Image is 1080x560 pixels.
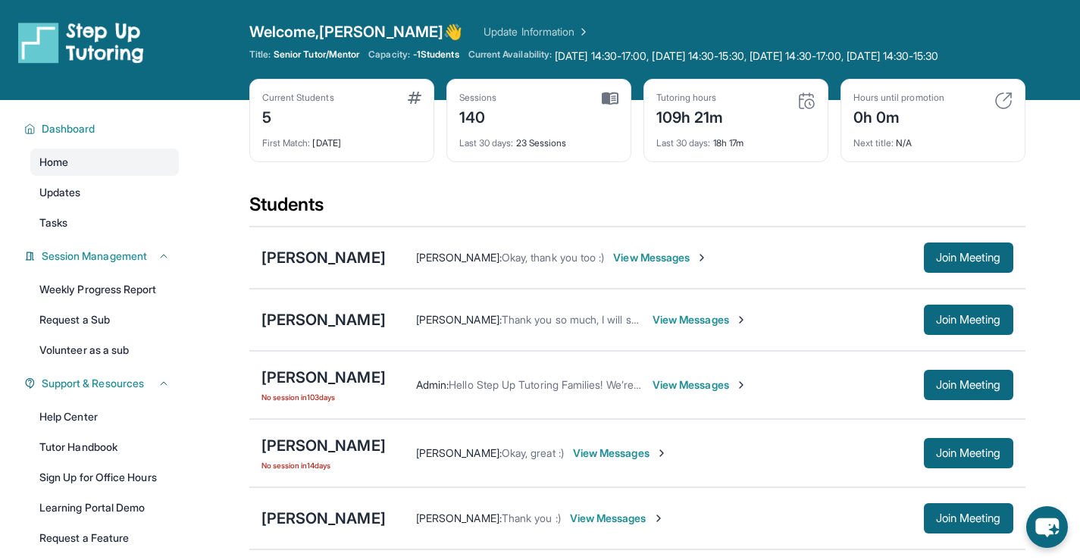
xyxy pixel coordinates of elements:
[36,249,170,264] button: Session Management
[555,48,938,64] span: [DATE] 14:30-17:00, [DATE] 14:30-15:30, [DATE] 14:30-17:00, [DATE] 14:30-15:30
[42,121,95,136] span: Dashboard
[924,438,1013,468] button: Join Meeting
[484,24,590,39] a: Update Information
[262,104,334,128] div: 5
[924,503,1013,533] button: Join Meeting
[735,314,747,326] img: Chevron-Right
[416,378,449,391] span: Admin :
[853,104,944,128] div: 0h 0m
[249,192,1025,226] div: Students
[936,449,1001,458] span: Join Meeting
[574,24,590,39] img: Chevron Right
[656,137,711,149] span: Last 30 days :
[653,377,747,393] span: View Messages
[924,370,1013,400] button: Join Meeting
[36,376,170,391] button: Support & Resources
[459,137,514,149] span: Last 30 days :
[656,92,724,104] div: Tutoring hours
[656,104,724,128] div: 109h 21m
[936,253,1001,262] span: Join Meeting
[30,276,179,303] a: Weekly Progress Report
[735,379,747,391] img: Chevron-Right
[261,309,386,330] div: [PERSON_NAME]
[468,48,552,64] span: Current Availability:
[261,367,386,388] div: [PERSON_NAME]
[502,251,605,264] span: Okay, thank you too :)
[30,494,179,521] a: Learning Portal Demo
[853,92,944,104] div: Hours until promotion
[36,121,170,136] button: Dashboard
[30,403,179,430] a: Help Center
[274,48,359,61] span: Senior Tutor/Mentor
[994,92,1013,110] img: card
[653,512,665,524] img: Chevron-Right
[30,149,179,176] a: Home
[602,92,618,105] img: card
[416,251,502,264] span: [PERSON_NAME] :
[924,305,1013,335] button: Join Meeting
[416,313,502,326] span: [PERSON_NAME] :
[262,137,311,149] span: First Match :
[30,179,179,206] a: Updates
[261,459,386,471] span: No session in 14 days
[30,464,179,491] a: Sign Up for Office Hours
[853,128,1013,149] div: N/A
[502,313,709,326] span: Thank you so much, I will see him at 4:30 :)
[653,312,747,327] span: View Messages
[262,92,334,104] div: Current Students
[416,446,502,459] span: [PERSON_NAME] :
[613,250,708,265] span: View Messages
[261,247,386,268] div: [PERSON_NAME]
[30,306,179,333] a: Request a Sub
[416,512,502,524] span: [PERSON_NAME] :
[1026,506,1068,548] button: chat-button
[39,185,81,200] span: Updates
[936,315,1001,324] span: Join Meeting
[459,128,618,149] div: 23 Sessions
[249,48,271,61] span: Title:
[30,524,179,552] a: Request a Feature
[261,508,386,529] div: [PERSON_NAME]
[573,446,668,461] span: View Messages
[853,137,894,149] span: Next title :
[924,242,1013,273] button: Join Meeting
[261,391,386,403] span: No session in 103 days
[656,447,668,459] img: Chevron-Right
[261,435,386,456] div: [PERSON_NAME]
[42,376,144,391] span: Support & Resources
[656,128,815,149] div: 18h 17m
[459,92,497,104] div: Sessions
[459,104,497,128] div: 140
[502,512,561,524] span: Thank you :)
[30,209,179,236] a: Tasks
[502,446,564,459] span: Okay, great :)
[408,92,421,104] img: card
[936,514,1001,523] span: Join Meeting
[39,155,68,170] span: Home
[368,48,410,61] span: Capacity:
[42,249,147,264] span: Session Management
[413,48,459,61] span: -1 Students
[570,511,665,526] span: View Messages
[249,21,463,42] span: Welcome, [PERSON_NAME] 👋
[936,380,1001,389] span: Join Meeting
[30,433,179,461] a: Tutor Handbook
[18,21,144,64] img: logo
[797,92,815,110] img: card
[262,128,421,149] div: [DATE]
[696,252,708,264] img: Chevron-Right
[39,215,67,230] span: Tasks
[30,336,179,364] a: Volunteer as a sub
